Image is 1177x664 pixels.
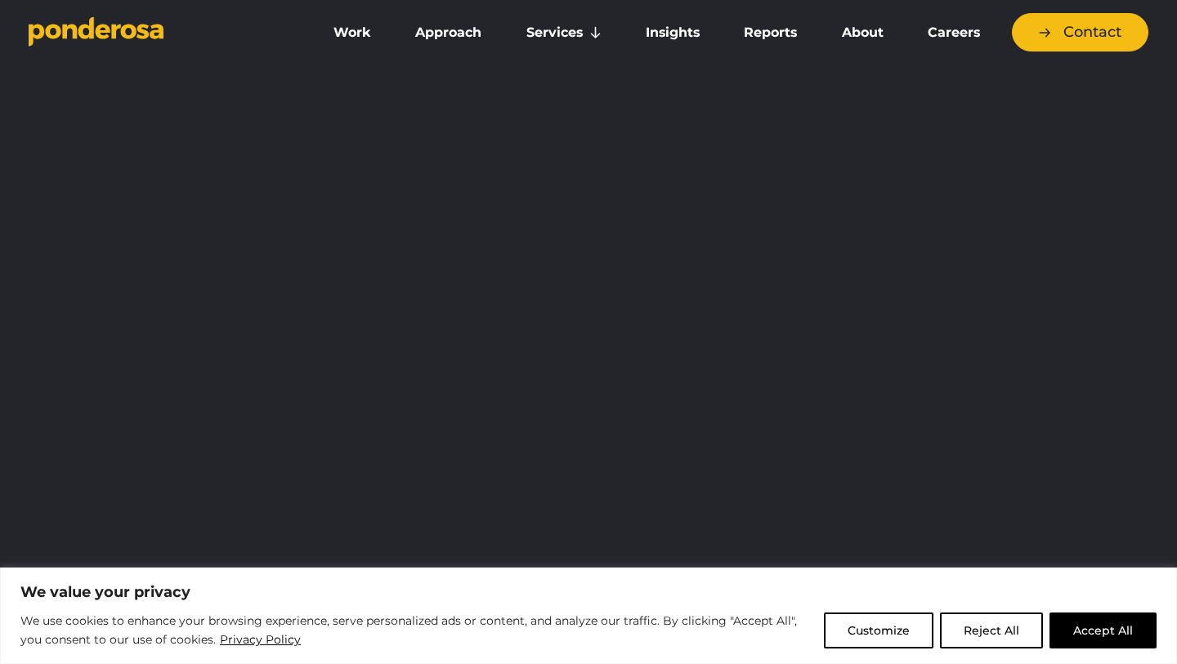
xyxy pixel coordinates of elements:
a: About [822,16,902,50]
a: Services [508,16,620,50]
a: Contact [1012,13,1148,52]
a: Privacy Policy [219,630,302,649]
p: We use cookies to enhance your browsing experience, serve personalized ads or content, and analyz... [20,612,812,650]
a: Approach [396,16,500,50]
a: Careers [909,16,999,50]
a: Reports [725,16,816,50]
button: Accept All [1049,612,1157,648]
a: Go to homepage [29,16,290,49]
p: We value your privacy [20,582,1157,602]
a: Insights [627,16,718,50]
a: Work [315,16,390,50]
button: Reject All [940,612,1043,648]
button: Customize [824,612,933,648]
